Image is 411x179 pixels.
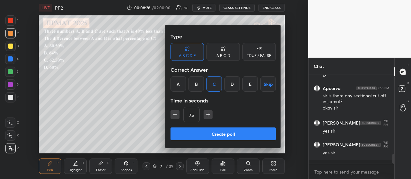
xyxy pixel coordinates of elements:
[171,127,276,140] button: Create poll
[171,76,186,92] div: A
[224,76,240,92] div: D
[179,54,196,58] div: A B C D E
[247,54,271,58] div: TRUE / FALSE
[171,63,276,76] div: Correct Answer
[260,76,276,92] button: Skip
[188,76,204,92] div: B
[216,54,230,58] div: A B C D
[171,94,276,107] div: Time in seconds
[242,76,258,92] div: E
[171,30,276,43] div: Type
[206,76,222,92] div: C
